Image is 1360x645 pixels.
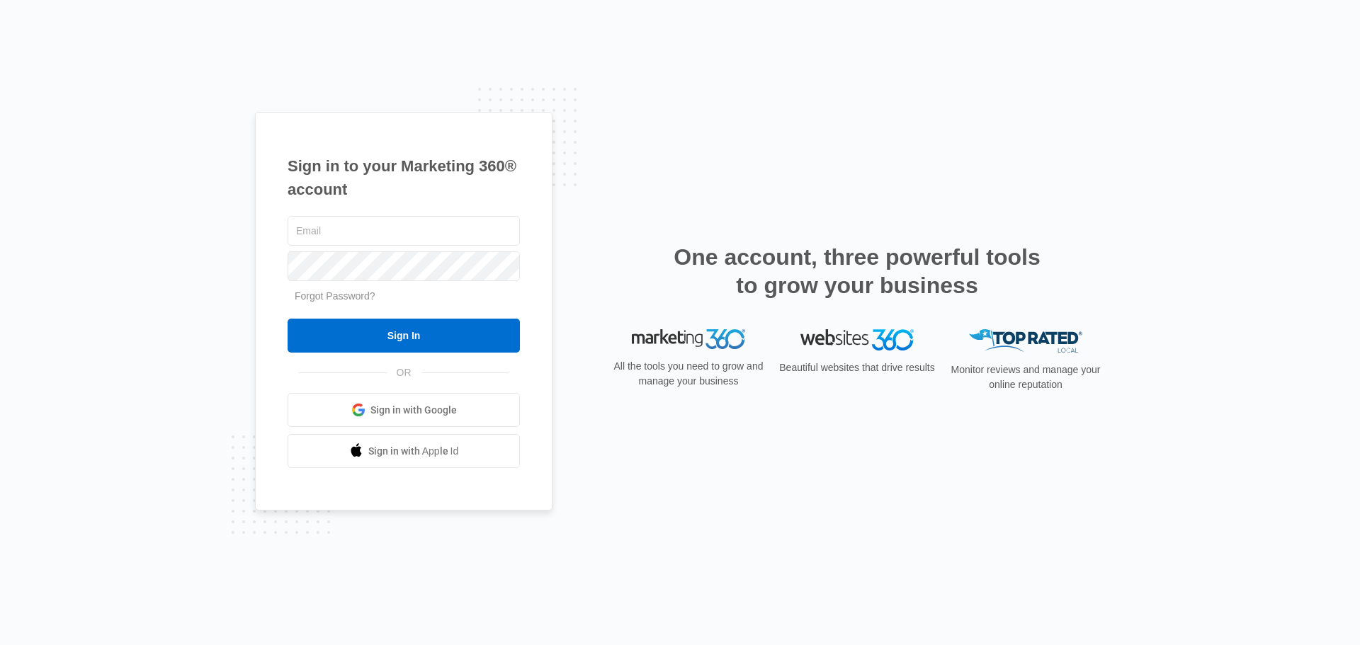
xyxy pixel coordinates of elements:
[288,216,520,246] input: Email
[288,319,520,353] input: Sign In
[387,365,421,380] span: OR
[368,444,459,459] span: Sign in with Apple Id
[288,434,520,468] a: Sign in with Apple Id
[370,403,457,418] span: Sign in with Google
[669,243,1045,299] h2: One account, three powerful tools to grow your business
[778,360,936,375] p: Beautiful websites that drive results
[800,329,914,350] img: Websites 360
[609,359,768,389] p: All the tools you need to grow and manage your business
[288,393,520,427] a: Sign in with Google
[946,363,1105,392] p: Monitor reviews and manage your online reputation
[295,290,375,302] a: Forgot Password?
[288,154,520,201] h1: Sign in to your Marketing 360® account
[632,329,745,349] img: Marketing 360
[969,329,1082,353] img: Top Rated Local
